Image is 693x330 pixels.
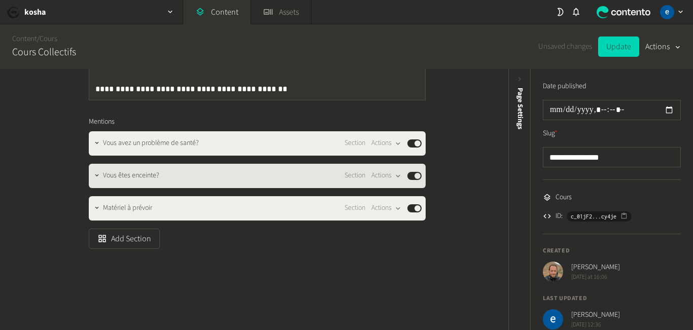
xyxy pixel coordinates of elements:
[567,211,632,222] button: c_01jF2...cy4je
[371,137,401,150] button: Actions
[660,5,674,19] img: elaine codogno
[571,320,620,329] span: [DATE] 12:36
[556,192,572,203] span: Cours
[598,36,639,57] button: Update
[543,81,586,92] label: Date published
[40,33,57,44] a: Cours
[556,211,563,222] span: ID:
[103,138,199,149] span: Vous avez un problème de santé?
[515,88,526,129] span: Page Settings
[371,202,401,214] button: Actions
[37,33,40,44] span: /
[571,262,620,273] span: [PERSON_NAME]
[371,170,401,182] button: Actions
[571,310,620,320] span: [PERSON_NAME]
[344,170,365,181] span: Section
[543,262,563,282] img: Antoine Codogno
[24,6,46,18] h2: kosha
[571,273,620,282] span: [DATE] at 16:06
[543,309,563,329] img: elaine codogno
[645,36,681,57] button: Actions
[543,128,558,139] label: Slug
[89,229,160,249] button: Add Section
[571,212,616,221] span: c_01jF2...cy4je
[12,33,37,44] a: Content
[538,41,592,53] span: Unsaved changes
[543,294,681,303] h4: Last updated
[12,45,76,60] h2: Cours Collectifs
[543,246,681,255] h4: Created
[344,203,365,213] span: Section
[103,170,159,181] span: Vous êtes enceinte?
[6,5,20,19] img: kosha
[89,117,115,127] span: Mentions
[103,203,152,213] span: Matériel à prévoir
[344,138,365,149] span: Section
